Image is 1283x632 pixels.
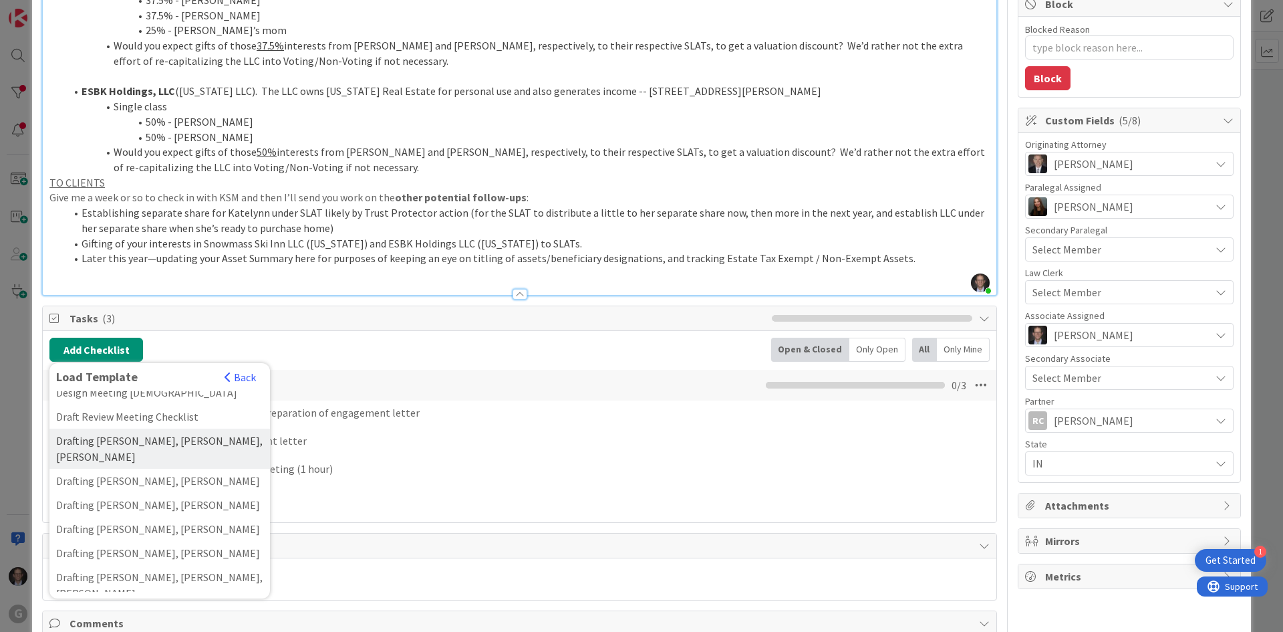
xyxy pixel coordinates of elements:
div: State [1025,439,1234,449]
div: Originating Attorney [1025,140,1234,149]
li: 50% - [PERSON_NAME] [65,130,990,145]
div: Design Meeting [DEMOGRAPHIC_DATA] [49,381,270,405]
div: Open Get Started checklist, remaining modules: 1 [1195,549,1266,572]
li: ([US_STATE] LLC). The LLC owns [US_STATE] Real Estate for personal use and also generates income ... [65,84,990,99]
img: AM [1028,197,1047,216]
span: Select Member [1032,284,1101,300]
div: Drafting [PERSON_NAME], [PERSON_NAME] [49,541,270,565]
strong: other potential follow-ups [395,191,527,204]
p: Schedule Advanced Planning Design Meeting (1 hour) [92,461,987,477]
u: TO CLIENTS [49,176,105,189]
div: Drafting [PERSON_NAME], [PERSON_NAME] [49,469,270,493]
div: Drafting [PERSON_NAME], [PERSON_NAME] [49,493,270,517]
li: Would you expect gifts of those interests from [PERSON_NAME] and [PERSON_NAME], respectively, to ... [65,144,990,175]
li: Establishing separate share for Katelynn under SLAT likely by Trust Protector action (for the SLA... [65,205,990,235]
div: RC [1028,411,1047,430]
span: Support [28,2,61,18]
span: Attachments [1045,498,1216,514]
span: [PERSON_NAME] [1054,156,1133,172]
div: Secondary Associate [1025,354,1234,363]
li: Single class [65,99,990,114]
li: Gifting of your interests in Snowmass Ski Inn LLC ([US_STATE]) and ESBK Holdings LLC ([US_STATE])... [65,236,990,251]
li: Would you expect gifts of those interests from [PERSON_NAME] and [PERSON_NAME], respectively, to ... [65,38,990,68]
button: Add Checklist [49,338,143,362]
div: Get Started [1205,554,1256,567]
div: All [912,338,937,362]
li: Later this year—updating your Asset Summary here for purposes of keeping an eye on titling of ass... [65,251,990,266]
div: Only Open [849,338,905,362]
div: Paralegal Assigned [1025,183,1234,192]
li: 37.5% - [PERSON_NAME] [65,8,990,23]
span: 0 / 3 [952,377,966,393]
div: Partner [1025,397,1234,406]
span: [PERSON_NAME] [1054,199,1133,215]
div: Associate Assigned [1025,311,1234,320]
span: Links [69,538,972,554]
div: Only Mine [937,338,990,362]
div: Law Clerk [1025,268,1234,278]
span: Tasks [69,310,765,326]
div: Draft Review Meeting Checklist [49,405,270,429]
span: [PERSON_NAME] [1054,327,1133,343]
div: Load Template [56,370,217,385]
img: JT [1028,326,1047,344]
strong: ESBK Holdings, LLC [82,84,175,98]
div: 1 [1254,546,1266,558]
span: ( 3 ) [102,312,115,325]
div: Drafting [PERSON_NAME], [PERSON_NAME], [PERSON_NAME] [49,565,270,605]
span: [PERSON_NAME] [1054,413,1133,429]
button: Back [224,370,257,385]
u: 50% [257,145,277,159]
p: Provide planning details and fees for preparation of engagement letter [92,405,987,421]
span: Metrics [1045,568,1216,585]
div: Drafting [PERSON_NAME], [PERSON_NAME] [49,517,270,541]
span: Mirrors [1045,533,1216,549]
li: 50% - [PERSON_NAME] [65,114,990,130]
span: Comments [69,615,972,631]
li: 25% - [PERSON_NAME]’s mom [65,23,990,38]
div: Open & Closed [771,338,849,362]
button: Block [1025,66,1071,90]
u: 37.5% [257,39,284,52]
span: IN [1032,455,1210,471]
div: Secondary Paralegal [1025,225,1234,235]
span: Select Member [1032,241,1101,257]
span: Custom Fields [1045,112,1216,128]
div: Drafting [PERSON_NAME], [PERSON_NAME], [PERSON_NAME] [49,429,270,469]
p: Give me a week or so to check in with KSM and then I’ll send you work on the : [49,190,990,205]
p: Prepare advanced planning engagement letter [92,433,987,449]
img: pCtiUecoMaor5FdWssMd58zeQM0RUorB.jpg [971,274,990,292]
label: Blocked Reason [1025,23,1090,35]
span: Select Member [1032,370,1101,386]
span: ( 5/8 ) [1119,114,1141,127]
img: BG [1028,154,1047,173]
